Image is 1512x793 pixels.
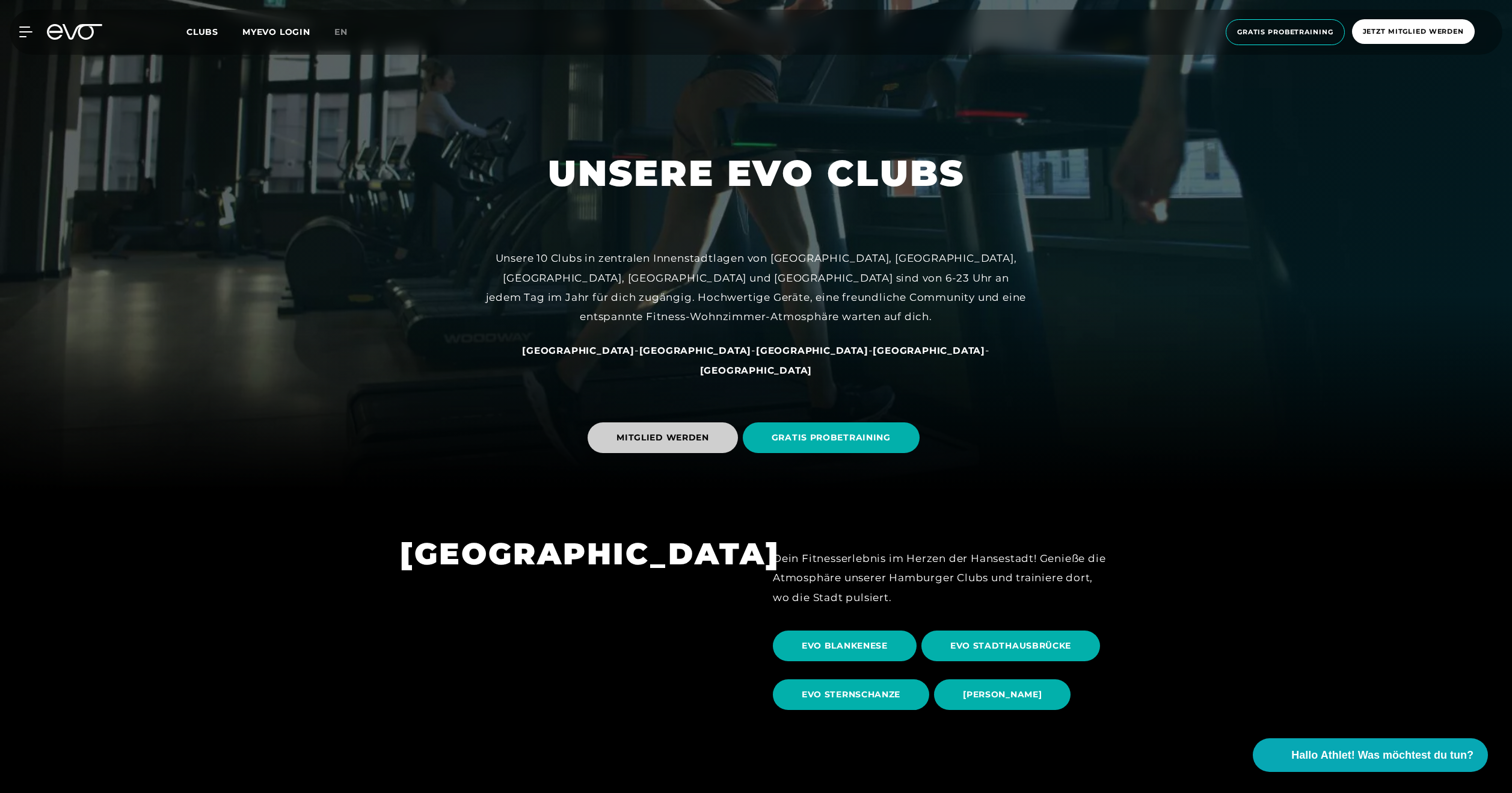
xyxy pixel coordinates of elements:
span: Jetzt Mitglied werden [1363,26,1464,37]
a: EVO STERNSCHANZE [773,670,934,719]
div: Dein Fitnesserlebnis im Herzen der Hansestadt! Genieße die Atmosphäre unserer Hamburger Clubs und... [773,549,1112,607]
a: [GEOGRAPHIC_DATA] [700,364,813,376]
span: EVO STADTHAUSBRÜCKE [950,640,1071,652]
a: EVO BLANKENESE [773,622,921,670]
span: GRATIS PROBETRAINING [772,431,891,444]
span: [PERSON_NAME] [963,688,1042,701]
h1: [GEOGRAPHIC_DATA] [400,534,739,573]
span: Hallo Athlet! Was möchtest du tun? [1291,747,1474,764]
div: Unsere 10 Clubs in zentralen Innenstadtlagen von [GEOGRAPHIC_DATA], [GEOGRAPHIC_DATA], [GEOGRAPHI... [485,248,1027,326]
a: Jetzt Mitglied werden [1348,19,1478,45]
a: Gratis Probetraining [1222,19,1348,45]
span: en [334,26,348,37]
a: [GEOGRAPHIC_DATA] [756,344,868,356]
a: MITGLIED WERDEN [588,413,743,462]
div: - - - - [485,341,1027,380]
h1: UNSERE EVO CLUBS [548,150,965,197]
a: GRATIS PROBETRAINING [743,413,924,462]
span: Clubs [186,26,218,37]
span: [GEOGRAPHIC_DATA] [522,345,635,356]
a: Clubs [186,26,242,37]
span: Gratis Probetraining [1237,27,1333,37]
a: [GEOGRAPHIC_DATA] [873,344,985,356]
button: Hallo Athlet! Was möchtest du tun? [1253,738,1488,772]
span: [GEOGRAPHIC_DATA] [756,345,868,356]
a: en [334,25,362,39]
span: [GEOGRAPHIC_DATA] [639,345,752,356]
span: MITGLIED WERDEN [616,431,709,444]
a: MYEVO LOGIN [242,26,310,37]
a: [PERSON_NAME] [934,670,1075,719]
a: EVO STADTHAUSBRÜCKE [921,622,1105,670]
a: [GEOGRAPHIC_DATA] [639,344,752,356]
a: [GEOGRAPHIC_DATA] [522,344,635,356]
span: EVO STERNSCHANZE [802,688,900,701]
span: EVO BLANKENESE [802,640,888,652]
span: [GEOGRAPHIC_DATA] [873,345,985,356]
